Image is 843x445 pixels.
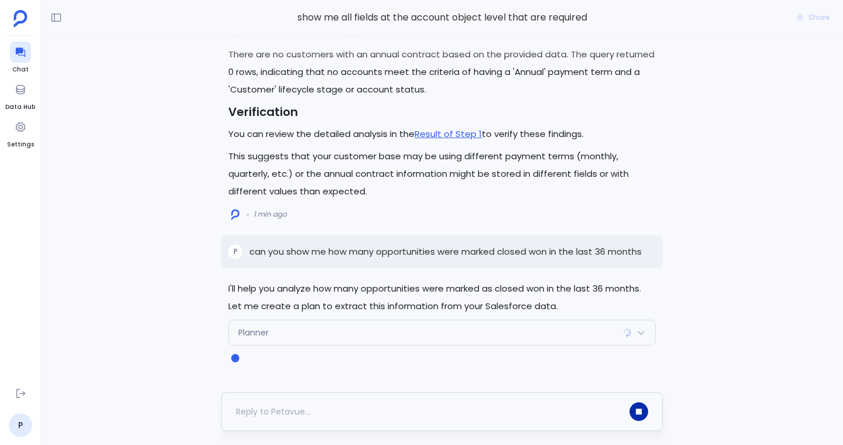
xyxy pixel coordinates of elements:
p: You can review the detailed analysis in the to verify these findings. [228,125,656,143]
span: P [234,247,237,256]
span: Data Hub [5,102,35,112]
span: show me all fields at the account object level that are required [221,10,663,25]
h3: Verification [228,103,656,121]
span: Settings [7,140,34,149]
a: Chat [10,42,31,74]
img: logo [231,209,239,220]
a: P [9,413,32,437]
span: Planner [238,327,269,338]
p: There are no customers with an annual contract based on the provided data. The query returned 0 r... [228,46,656,98]
span: 1 min ago [253,210,287,219]
p: can you show me how many opportunities were marked closed won in the last 36 months [249,245,642,259]
img: petavue logo [13,10,28,28]
p: This suggests that your customer base may be using different payment terms (monthly, quarterly, e... [228,148,656,200]
a: Data Hub [5,79,35,112]
a: Result of Step 1 [414,128,482,140]
p: I'll help you analyze how many opportunities were marked as closed won in the last 36 months. Let... [228,280,656,315]
a: Settings [7,117,34,149]
span: Chat [10,65,31,74]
